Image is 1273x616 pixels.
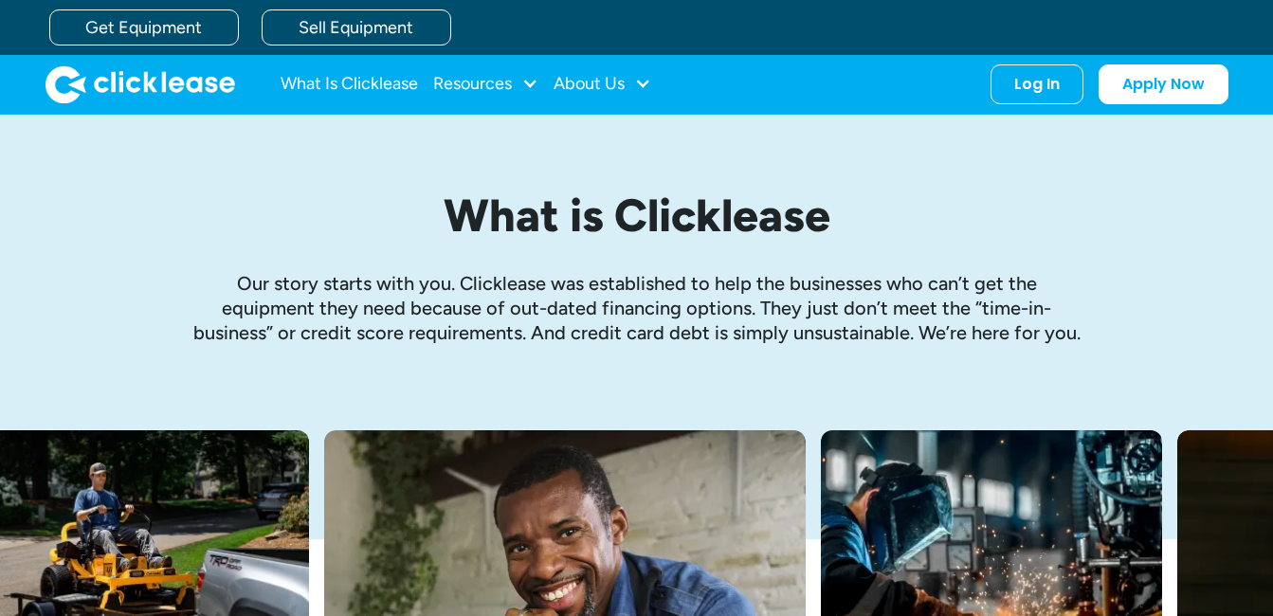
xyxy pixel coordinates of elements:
a: Sell Equipment [262,9,451,45]
a: Apply Now [1099,64,1228,104]
img: Clicklease logo [45,65,235,103]
p: Our story starts with you. Clicklease was established to help the businesses who can’t get the eq... [191,271,1082,345]
div: Resources [433,65,538,103]
div: Log In [1014,75,1060,94]
h1: What is Clicklease [191,190,1082,241]
a: Get Equipment [49,9,239,45]
a: home [45,65,235,103]
a: What Is Clicklease [281,65,418,103]
div: About Us [554,65,651,103]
